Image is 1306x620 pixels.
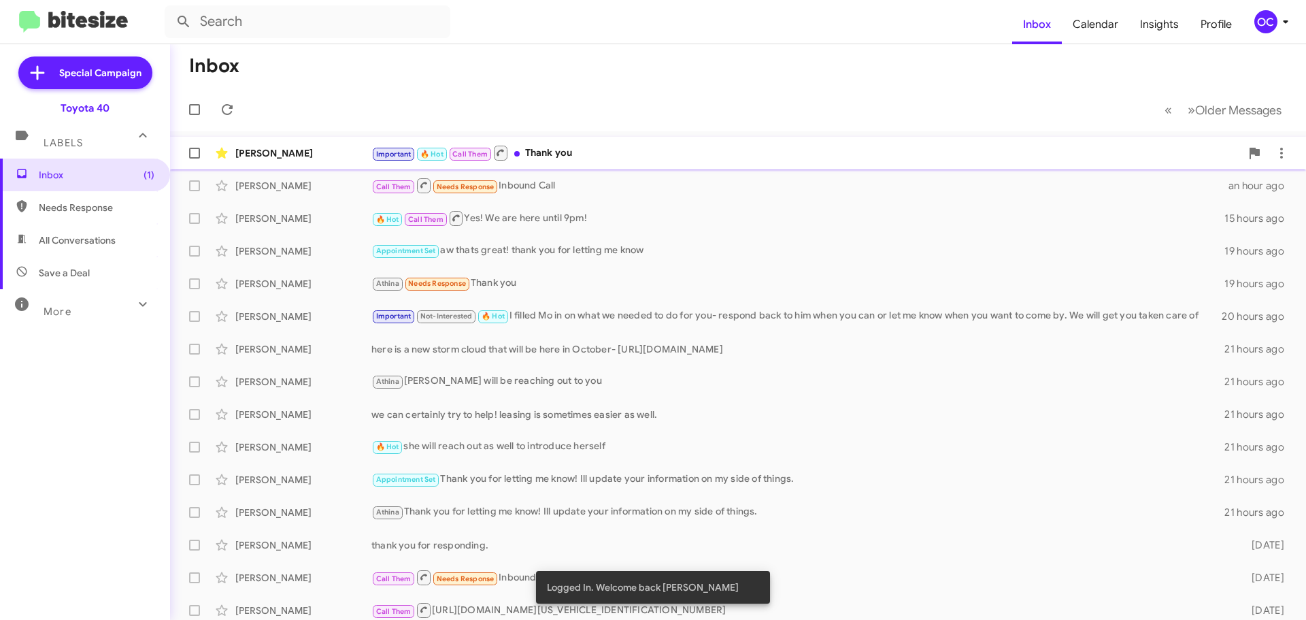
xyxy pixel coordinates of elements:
span: Needs Response [408,279,466,288]
div: [PERSON_NAME] [235,310,371,323]
span: Call Them [376,607,412,616]
span: Athina [376,508,399,517]
span: 🔥 Hot [420,150,443,159]
div: Thank you for letting me know! Ill update your information on my side of things. [371,504,1224,520]
div: 21 hours ago [1224,506,1295,519]
div: Toyota 40 [61,101,110,115]
div: Yes! We are here until 9pm! [371,210,1224,227]
div: Inbound Call [371,177,1228,194]
span: Athina [376,279,399,288]
span: Call Them [452,150,488,159]
div: 21 hours ago [1224,440,1295,454]
span: Older Messages [1195,103,1282,118]
div: [PERSON_NAME] [235,375,371,389]
div: [PERSON_NAME] [235,408,371,421]
div: [PERSON_NAME] [235,212,371,225]
nav: Page navigation example [1157,96,1290,124]
button: Previous [1156,96,1180,124]
span: Athina [376,377,399,386]
div: [PERSON_NAME] [235,277,371,291]
span: (1) [144,168,154,182]
span: Labels [44,137,83,149]
span: Appointment Set [376,475,436,484]
span: Important [376,312,412,321]
div: 15 hours ago [1224,212,1295,225]
span: Appointment Set [376,246,436,255]
div: we can certainly try to help! leasing is sometimes easier as well. [371,408,1224,421]
div: [DATE] [1230,571,1295,585]
span: Not-Interested [420,312,473,321]
span: Important [376,150,412,159]
div: 19 hours ago [1224,244,1295,258]
button: Next [1179,96,1290,124]
span: Inbox [39,168,154,182]
div: Inbound Call [371,569,1230,586]
a: Special Campaign [18,56,152,89]
div: [PERSON_NAME] [235,179,371,193]
span: Call Them [408,215,443,224]
span: 🔥 Hot [482,312,505,321]
a: Inbox [1012,5,1062,44]
div: 21 hours ago [1224,473,1295,487]
div: [DATE] [1230,604,1295,617]
span: Call Them [376,574,412,583]
a: Insights [1129,5,1190,44]
span: Call Them [376,182,412,191]
span: Needs Response [437,574,495,583]
div: [PERSON_NAME] [235,342,371,356]
a: Calendar [1062,5,1129,44]
span: Save a Deal [39,266,90,280]
div: [PERSON_NAME] [235,538,371,552]
div: OC [1254,10,1277,33]
div: thank you for responding. [371,538,1230,552]
div: [PERSON_NAME] [235,244,371,258]
div: [PERSON_NAME] [235,571,371,585]
span: Logged In. Welcome back [PERSON_NAME] [547,581,739,594]
div: Thank you [371,144,1241,161]
div: Thank you for letting me know! Ill update your information on my side of things. [371,472,1224,487]
div: [PERSON_NAME] [235,473,371,487]
div: 21 hours ago [1224,375,1295,389]
input: Search [165,5,450,38]
span: All Conversations [39,233,116,247]
span: 🔥 Hot [376,215,399,224]
div: [URL][DOMAIN_NAME][US_VEHICLE_IDENTIFICATION_NUMBER] [371,602,1230,619]
span: « [1165,101,1172,118]
div: I filled Mo in on what we needed to do for you- respond back to him when you can or let me know w... [371,308,1222,324]
span: Needs Response [437,182,495,191]
div: [PERSON_NAME] [235,604,371,617]
div: she will reach out as well to introduce herself [371,439,1224,455]
div: here is a new storm cloud that will be here in October- [URL][DOMAIN_NAME] [371,342,1224,356]
div: aw thats great! thank you for letting me know [371,243,1224,259]
span: Special Campaign [59,66,141,80]
div: [DATE] [1230,538,1295,552]
div: [PERSON_NAME] [235,146,371,160]
div: 21 hours ago [1224,342,1295,356]
a: Profile [1190,5,1243,44]
div: 21 hours ago [1224,408,1295,421]
div: [PERSON_NAME] will be reaching out to you [371,374,1224,389]
span: » [1188,101,1195,118]
div: 19 hours ago [1224,277,1295,291]
div: [PERSON_NAME] [235,440,371,454]
div: an hour ago [1228,179,1295,193]
button: OC [1243,10,1291,33]
span: 🔥 Hot [376,442,399,451]
div: Thank you [371,276,1224,291]
div: [PERSON_NAME] [235,506,371,519]
div: 20 hours ago [1222,310,1295,323]
h1: Inbox [189,55,239,77]
span: Needs Response [39,201,154,214]
span: More [44,306,71,318]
